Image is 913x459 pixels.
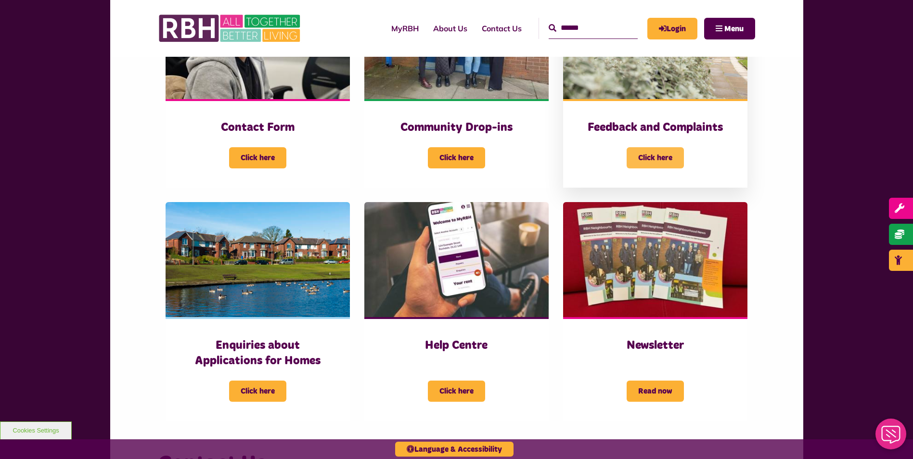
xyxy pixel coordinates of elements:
[158,10,303,47] img: RBH
[384,120,529,135] h3: Community Drop-ins
[627,147,684,168] span: Click here
[704,18,755,39] button: Navigation
[426,15,475,41] a: About Us
[428,147,485,168] span: Click here
[549,18,638,38] input: Search
[870,416,913,459] iframe: Netcall Web Assistant for live chat
[724,25,744,33] span: Menu
[364,202,549,421] a: Help Centre Click here
[185,120,331,135] h3: Contact Form
[563,202,747,421] a: Newsletter Read now
[428,381,485,402] span: Click here
[627,381,684,402] span: Read now
[384,338,529,353] h3: Help Centre
[647,18,697,39] a: MyRBH
[229,147,286,168] span: Click here
[384,15,426,41] a: MyRBH
[475,15,529,41] a: Contact Us
[364,202,549,318] img: Myrbh Man Wth Mobile Correct
[582,338,728,353] h3: Newsletter
[166,202,350,318] img: Dewhirst Rd 03
[395,442,514,457] button: Language & Accessibility
[185,338,331,368] h3: Enquiries about Applications for Homes
[229,381,286,402] span: Click here
[582,120,728,135] h3: Feedback and Complaints
[563,202,747,318] img: RBH Newsletter Copies
[166,202,350,421] a: Enquiries about Applications for Homes Click here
